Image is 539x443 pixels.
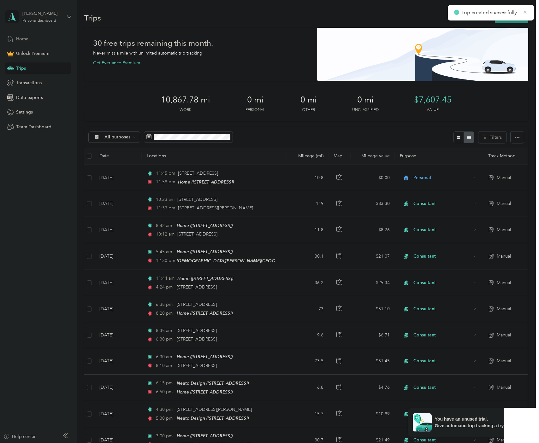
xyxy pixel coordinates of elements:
button: Get Everlance Premium [93,60,140,66]
th: Mileage value [351,148,395,165]
span: Manual [497,358,511,364]
span: [STREET_ADDRESS] [177,302,217,307]
span: Manual [497,174,511,181]
td: 11.8 [287,217,329,243]
span: 4:24 pm [156,284,174,291]
span: 5:30 pm [156,415,174,422]
td: $21.07 [351,243,395,270]
span: 8:35 am [156,327,174,334]
td: $0.00 [351,165,395,191]
p: Never miss a mile with unlimited automatic trip tracking [93,50,202,56]
span: Consultant [413,306,471,312]
div: [PERSON_NAME] [22,10,62,17]
span: Home ([STREET_ADDRESS]) [177,389,233,394]
span: 3:00 pm [156,433,174,440]
span: Home ([STREET_ADDRESS]) [178,179,234,184]
td: [DATE] [94,375,142,401]
td: [DATE] [94,191,142,217]
span: Personal [413,174,471,181]
span: Settings [16,109,33,115]
span: Consultant [413,332,471,339]
span: Home ([STREET_ADDRESS]) [177,249,233,254]
span: Manual [497,306,511,312]
td: 10.8 [287,165,329,191]
td: 9.6 [287,322,329,348]
span: 0 mi [357,95,374,105]
button: Filters [478,131,506,143]
span: 4:30 pm [156,406,174,413]
span: Neato Design ([STREET_ADDRESS]) [177,416,249,421]
span: 12:30 pm [156,257,174,264]
span: 6:35 pm [156,301,174,308]
span: 8:10 am [156,362,174,369]
span: Consultant [413,279,471,286]
span: 10:23 am [156,196,175,203]
p: Other [302,107,315,113]
span: Home ([STREET_ADDRESS]) [177,276,233,281]
iframe: Everlance-gr Chat Button Frame [504,408,539,443]
span: Transactions [16,79,42,86]
td: 36.2 [287,270,329,296]
td: [DATE] [94,270,142,296]
span: [STREET_ADDRESS] [177,336,217,342]
span: 10,867.78 mi [161,95,210,105]
td: 73.5 [287,348,329,374]
span: Consultant [413,226,471,233]
span: Consultant [413,384,471,391]
span: $7,607.45 [414,95,452,105]
td: $10.99 [351,401,395,427]
span: 5:45 am [156,248,174,255]
img: Banner [317,28,528,81]
p: Personal [246,107,265,113]
span: Data exports [16,94,43,101]
span: Home [16,36,28,42]
span: [DEMOGRAPHIC_DATA][PERSON_NAME][GEOGRAPHIC_DATA] ([STREET_ADDRESS][PERSON_NAME], [GEOGRAPHIC_DATA... [177,258,456,264]
td: [DATE] [94,217,142,243]
td: $83.30 [351,191,395,217]
span: 11:44 am [156,275,175,282]
span: Home ([STREET_ADDRESS]) [177,311,233,316]
td: [DATE] [94,348,142,374]
td: 119 [287,191,329,217]
td: $51.45 [351,348,395,374]
td: [DATE] [94,322,142,348]
span: Home ([STREET_ADDRESS]) [177,354,233,359]
span: 6:15 pm [156,380,174,387]
span: Team Dashboard [16,124,51,130]
span: Consultant [413,358,471,364]
th: Track Method [483,148,527,165]
span: 6:30 am [156,353,174,360]
span: Manual [497,279,511,286]
span: 0 mi [247,95,264,105]
span: You have an unused trial. Give automatic trip tracking a try for free! [435,416,522,429]
td: 15.7 [287,401,329,427]
span: [STREET_ADDRESS] [177,284,217,290]
td: 73 [287,296,329,322]
span: [STREET_ADDRESS][PERSON_NAME] [178,205,253,211]
span: [STREET_ADDRESS] [177,231,217,237]
span: Manual [497,226,511,233]
span: 10:12 am [156,231,175,238]
th: Map [329,148,351,165]
span: Trips [16,65,26,72]
td: 30.1 [287,243,329,270]
span: Unlock Premium [16,50,49,57]
span: 11:33 pm [156,205,175,212]
span: Consultant [413,253,471,260]
span: Consultant [413,200,471,207]
span: [STREET_ADDRESS][PERSON_NAME] [177,407,252,412]
span: Manual [497,332,511,339]
td: $25.34 [351,270,395,296]
p: Value [427,107,439,113]
span: Home ([STREET_ADDRESS]) [177,433,233,438]
td: [DATE] [94,165,142,191]
td: $6.71 [351,322,395,348]
span: 11:59 pm [156,178,175,185]
td: [DATE] [94,401,142,427]
th: Date [94,148,142,165]
div: Help center [3,433,36,440]
p: Work [180,107,191,113]
span: 11:45 pm [156,170,175,177]
span: 6:30 pm [156,336,174,343]
td: 6.8 [287,375,329,401]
